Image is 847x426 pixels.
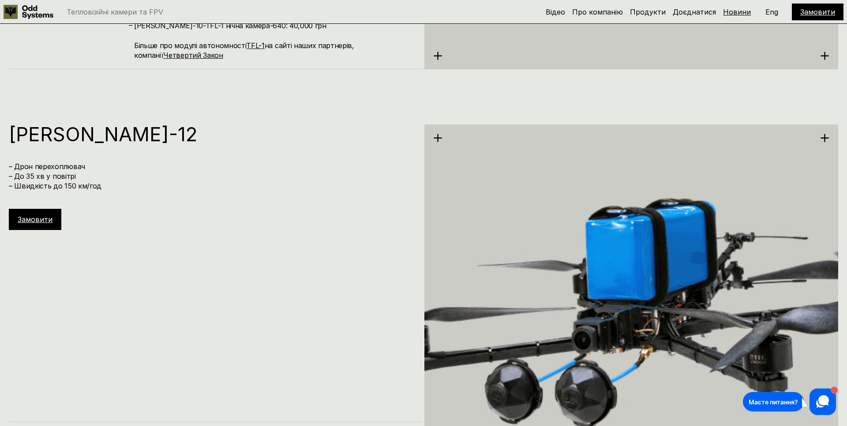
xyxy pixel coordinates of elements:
[741,386,838,417] iframe: HelpCrunch
[18,215,52,224] a: Замовити
[723,8,751,16] a: Новини
[546,8,565,16] a: Відео
[572,8,623,16] a: Про компанію
[9,162,414,191] h4: – Дрон перехоплювач – До 35 хв у повітрі – Швидкість до 150 км/год
[67,8,163,15] p: Тепловізійні камери та FPV
[9,124,414,144] h1: [PERSON_NAME]-12
[673,8,716,16] a: Доєднатися
[800,8,835,16] a: Замовити
[765,8,778,15] p: Eng
[134,21,414,60] h4: [PERSON_NAME]-10-TFL-1 нічна камера-640: 40,000 грн Більше про модулі автономності на сайті наших...
[246,41,264,50] a: TFL-1
[630,8,666,16] a: Продукти
[129,20,132,30] h4: –
[163,51,223,60] a: Четвертий Закон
